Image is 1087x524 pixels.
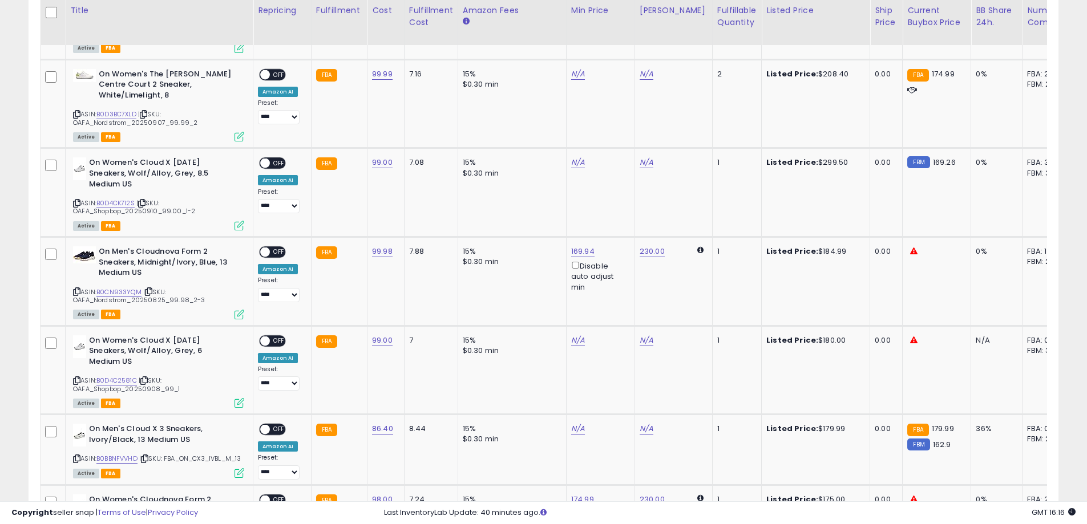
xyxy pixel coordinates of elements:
div: [PERSON_NAME] [640,5,708,17]
div: 0% [976,69,1013,79]
div: $0.30 min [463,434,557,444]
span: FBA [101,132,120,142]
div: 7 [409,335,449,346]
div: Repricing [258,5,306,17]
a: N/A [571,335,585,346]
div: $0.30 min [463,257,557,267]
span: | SKU: OAFA_Nordstrom_20250825_99.98_2-3 [73,287,205,304]
a: B0D3BC7XLD [96,109,136,119]
div: Num of Comp. [1027,5,1069,29]
a: 169.94 [571,246,595,257]
img: 31BXcVh5qAL._SL40_.jpg [73,69,96,82]
div: FBM: 2 [1027,79,1065,90]
span: FBA [101,221,120,231]
span: 162.9 [933,439,951,450]
a: B0D4CK712S [96,198,135,208]
b: On Women's The [PERSON_NAME] Centre Court 2 Sneaker, White/Limelight, 8 [99,69,237,104]
div: FBM: 2 [1027,434,1065,444]
div: ASIN: [73,69,244,141]
small: FBA [316,335,337,348]
div: 1 [717,246,753,257]
a: N/A [571,423,585,434]
a: 86.40 [372,423,393,434]
span: All listings currently available for purchase on Amazon [73,399,99,408]
a: 99.00 [372,335,393,346]
div: Amazon AI [258,87,298,97]
span: All listings currently available for purchase on Amazon [73,132,99,142]
span: | SKU: OAFA_Nordstrom_20250907_99.99_2 [73,109,197,127]
span: 169.26 [933,157,956,168]
div: Disable auto adjust min [571,259,626,293]
div: Preset: [258,277,302,302]
strong: Copyright [11,507,53,518]
div: seller snap | | [11,507,198,518]
a: N/A [571,68,585,80]
span: | SKU: FBA_ON_CX3_IVBL_M_13 [139,454,241,463]
div: 0.00 [875,424,894,434]
a: N/A [571,157,585,168]
div: 8.44 [409,424,449,434]
div: 0% [976,157,1013,168]
div: ASIN: [73,246,244,318]
div: 1 [717,157,753,168]
b: Listed Price: [766,157,818,168]
a: 99.00 [372,157,393,168]
div: Ship Price [875,5,898,29]
div: $184.99 [766,246,861,257]
small: Amazon Fees. [463,17,470,27]
div: FBM: 3 [1027,168,1065,178]
div: FBM: 3 [1027,346,1065,356]
div: 7.16 [409,69,449,79]
span: FBA [101,469,120,478]
span: OFF [270,336,288,346]
div: ASIN: [73,157,244,229]
div: 7.08 [409,157,449,168]
div: Title [70,5,248,17]
div: Preset: [258,365,302,391]
span: All listings currently available for purchase on Amazon [73,310,99,319]
div: FBA: 0 [1027,335,1065,346]
div: Preset: [258,188,302,214]
a: 230.00 [640,246,665,257]
small: FBA [316,157,337,170]
div: ASIN: [73,424,244,477]
b: On Men's Cloudnova Form 2 Sneakers, Midnight/Ivory, Blue, 13 Medium US [99,246,237,281]
div: Cost [372,5,399,17]
img: 31NB07TnAgL._SL40_.jpg [73,246,96,263]
div: 15% [463,335,557,346]
a: Terms of Use [98,507,146,518]
div: 0.00 [875,246,894,257]
div: FBA: 3 [1027,157,1065,168]
span: OFF [270,159,288,168]
span: 2025-10-10 16:16 GMT [1032,507,1076,518]
small: FBA [316,424,337,436]
div: 1 [717,424,753,434]
div: Fulfillment [316,5,362,17]
div: $180.00 [766,335,861,346]
div: ASIN: [73,335,244,407]
b: Listed Price: [766,68,818,79]
small: FBA [907,424,928,436]
div: 0.00 [875,335,894,346]
div: 7.88 [409,246,449,257]
div: $0.30 min [463,168,557,178]
div: 15% [463,69,557,79]
a: N/A [640,68,653,80]
div: Last InventoryLab Update: 40 minutes ago. [384,507,1076,518]
b: Listed Price: [766,335,818,346]
a: 99.98 [372,246,393,257]
a: N/A [640,335,653,346]
span: OFF [270,425,288,434]
div: 15% [463,157,557,168]
div: Fulfillable Quantity [717,5,757,29]
div: Preset: [258,99,302,125]
div: Amazon Fees [463,5,561,17]
img: 21qAtT5Bh-L._SL40_.jpg [73,424,86,446]
div: BB Share 24h. [976,5,1017,29]
div: Min Price [571,5,630,17]
b: On Men's Cloud X 3 Sneakers, Ivory/Black, 13 Medium US [89,424,228,448]
span: | SKU: OAFA_Shopbop_20250908_99_1 [73,376,180,393]
div: N/A [976,335,1013,346]
span: OFF [270,247,288,257]
div: FBA: 0 [1027,424,1065,434]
